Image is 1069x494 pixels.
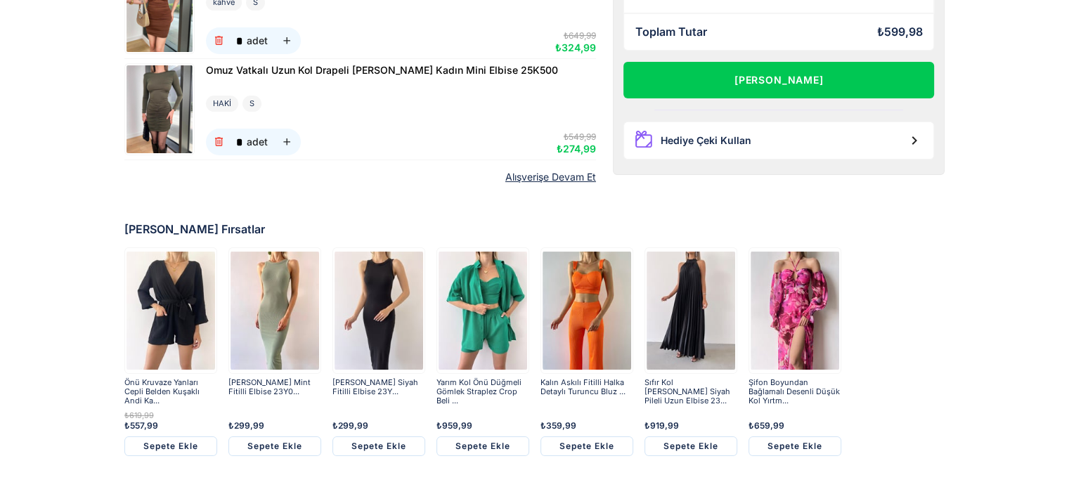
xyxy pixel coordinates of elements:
[228,436,321,456] button: Sepete Ekle
[644,436,737,456] button: Sepete Ekle
[505,171,596,183] a: Alışverişe Devam Et
[335,249,423,372] img: yanni-elbise-23y000498--c3915.jpg
[127,65,193,153] img: Omuz Vatkalı Uzun Kol Drapeli Thomas Haki Kadın Mini Elbise 25K500
[749,421,841,431] div: ₺659,99
[124,436,217,456] button: Sepete Ekle
[436,421,529,431] div: ₺959,99
[332,378,425,405] a: [PERSON_NAME] Siyah Fitilli Elbise 23Y...
[751,249,839,372] img: sister-elbise-22y000395-4ca5-9.jpg
[233,27,247,54] input: adet
[540,378,633,405] a: Kalın Askılı Fitilli Halka Detaylı Turuncu Bluz ...
[540,436,633,456] button: Sepete Ekle
[127,249,215,372] img: andi-sort-tulum-23y000499-4-4208.jpg
[124,378,217,405] a: Önü Kruvaze Yanları Cepli Belden Kuşaklı Andi Ka...
[228,421,321,431] div: ₺299,99
[564,131,596,142] span: ₺549,99
[247,36,268,46] div: adet
[749,378,841,405] a: Şifon Boyundan Bağlamalı Desenli Düşük Kol Yırtm...
[436,378,529,405] a: Yarım Kol Önü Düğmeli Gömlek Straplez Crop Beli ...
[231,249,319,372] img: yanni-elbise-23y000498-5b5b-0.jpg
[206,63,558,79] a: Omuz Vatkalı Uzun Kol Drapeli [PERSON_NAME] Kadın Mini Elbise 25K500
[540,421,633,431] div: ₺359,99
[555,41,596,53] span: ₺324,99
[206,96,238,112] div: HAKİ
[439,249,527,372] img: pietro-uclu-takim-23y000505-e1b0a8.jpg
[124,223,945,236] div: [PERSON_NAME] Fırsatlar
[206,64,558,76] span: Omuz Vatkalı Uzun Kol Drapeli [PERSON_NAME] Kadın Mini Elbise 25K500
[247,137,268,147] div: adet
[635,25,707,39] div: Toplam Tutar
[228,378,321,405] a: [PERSON_NAME] Mint Fitilli Elbise 23Y0...
[242,96,261,112] div: S
[124,421,217,431] div: ₺557,99
[332,421,425,431] div: ₺299,99
[332,436,425,456] button: Sepete Ekle
[623,62,935,98] button: [PERSON_NAME]
[124,411,217,420] div: ₺619,99
[644,421,737,431] div: ₺919,99
[233,129,247,155] input: adet
[661,134,751,146] div: Hediye Çeki Kullan
[543,249,631,372] img: kalin-askili-fitilli-halka-detayli-tur-59-4ef.jpg
[557,143,596,155] span: ₺274,99
[436,436,529,456] button: Sepete Ekle
[647,249,735,372] img: lana-pileli-uzun-elbise-23y000477-645bdd.jpg
[564,30,596,41] span: ₺649,99
[644,378,737,405] a: Sıfır Kol [PERSON_NAME] Siyah Pileli Uzun Elbise 23...
[749,436,841,456] button: Sepete Ekle
[876,25,922,39] div: ₺599,98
